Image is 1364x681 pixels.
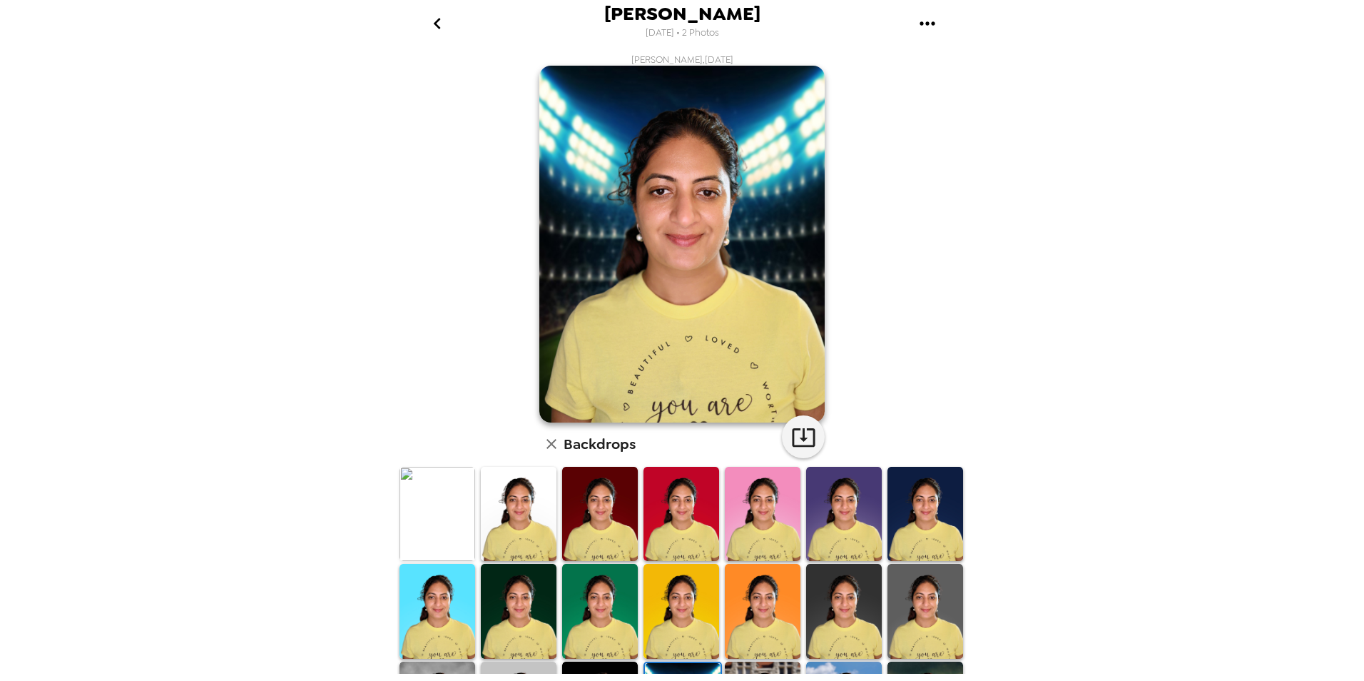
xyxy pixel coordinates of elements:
span: [DATE] • 2 Photos [646,24,719,43]
span: [PERSON_NAME] [604,4,760,24]
img: user [539,66,825,423]
h6: Backdrops [564,433,636,455]
span: [PERSON_NAME] , [DATE] [631,54,733,66]
img: Original [399,467,475,561]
